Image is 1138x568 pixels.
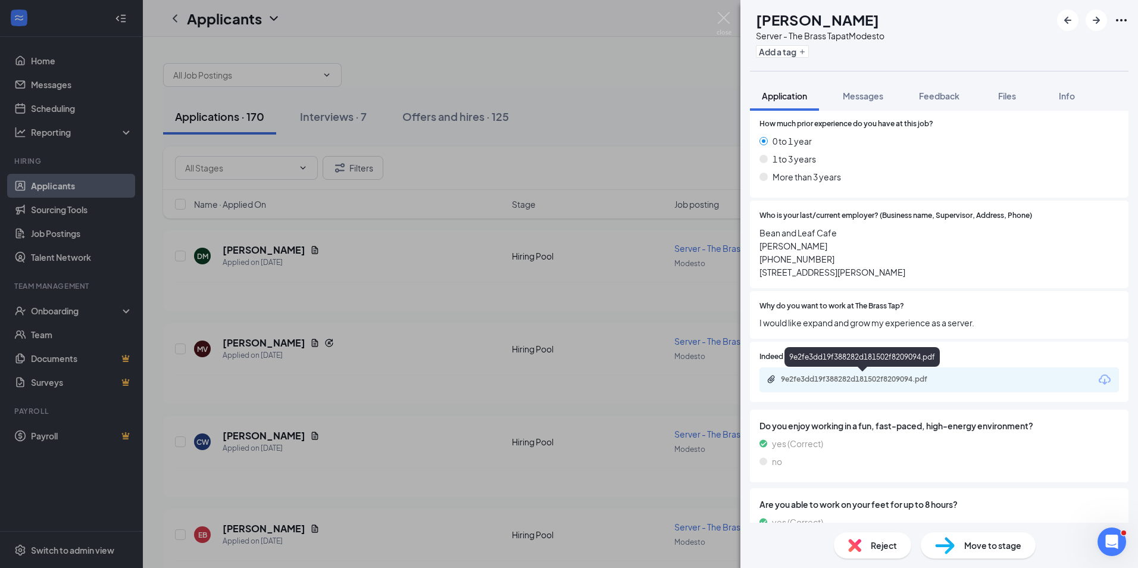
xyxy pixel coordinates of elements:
span: Do you enjoy working in a fun, fast-paced, high-energy environment? [759,419,1119,432]
span: 1 to 3 years [773,152,816,166]
span: Move to stage [964,539,1021,552]
span: How much prior experience do you have at this job? [759,118,933,130]
span: Feedback [919,90,959,101]
svg: ArrowLeftNew [1061,13,1075,27]
span: Info [1059,90,1075,101]
span: no [772,455,782,468]
h1: [PERSON_NAME] [756,10,879,30]
span: Files [998,90,1016,101]
span: I would like expand and grow my experience as a server. [759,316,1119,329]
div: 9e2fe3dd19f388282d181502f8209094.pdf [781,374,948,384]
span: 0 to 1 year [773,135,812,148]
span: yes (Correct) [772,437,823,450]
iframe: Intercom live chat [1098,528,1126,556]
div: Server - The Brass Tap at Modesto [756,30,884,42]
span: Bean and Leaf Cafe [PERSON_NAME] [PHONE_NUMBER] [STREET_ADDRESS][PERSON_NAME] [759,226,1119,279]
svg: Plus [799,48,806,55]
button: ArrowLeftNew [1057,10,1078,31]
span: Application [762,90,807,101]
span: Indeed Resume [759,351,812,363]
span: Reject [871,539,897,552]
button: PlusAdd a tag [756,45,809,58]
span: Why do you want to work at The Brass Tap? [759,301,904,312]
a: Paperclip9e2fe3dd19f388282d181502f8209094.pdf [767,374,959,386]
span: Who is your last/current employer? (Business name, Supervisor, Address, Phone) [759,210,1032,221]
span: yes (Correct) [772,516,823,529]
button: ArrowRight [1086,10,1107,31]
span: More than 3 years [773,170,841,183]
svg: Download [1098,373,1112,387]
svg: Ellipses [1114,13,1128,27]
svg: Paperclip [767,374,776,384]
svg: ArrowRight [1089,13,1103,27]
span: Messages [843,90,883,101]
span: Are you able to work on your feet for up to 8 hours? [759,498,1119,511]
div: 9e2fe3dd19f388282d181502f8209094.pdf [784,347,940,367]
